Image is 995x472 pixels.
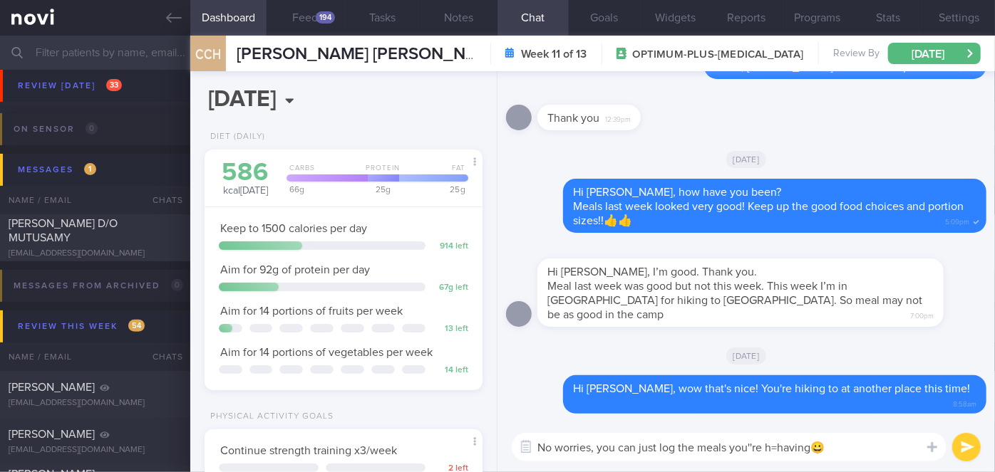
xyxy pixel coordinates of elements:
span: [PERSON_NAME] D/O MUTUSAMY [9,218,118,243]
div: Review this week [14,317,148,336]
span: Continue strength training x3/week [220,445,397,456]
span: 12:39pm [605,111,631,125]
div: 14 left [433,365,468,376]
span: 0 [86,122,98,135]
div: Messages from Archived [10,276,187,295]
div: kcal [DATE] [219,160,272,198]
div: [EMAIL_ADDRESS][DOMAIN_NAME] [9,445,182,456]
span: [DATE] [726,151,767,168]
span: Hi [PERSON_NAME], wow that's nice! You're hiking to at another place this time! [573,383,970,394]
div: Chats [133,186,190,214]
div: 914 left [433,241,468,252]
strong: Week 11 of 13 [522,47,587,61]
span: Hi [PERSON_NAME], I’m good. Thank you. [547,266,757,278]
span: Review By [833,48,880,61]
span: 54 [128,320,145,332]
div: [EMAIL_ADDRESS][DOMAIN_NAME] [9,398,182,409]
span: 5:09pm [945,214,969,227]
div: Chats [133,342,190,371]
span: Hi [PERSON_NAME], how have you been? [573,187,781,198]
button: [DATE] [888,43,981,64]
div: Diet (Daily) [205,132,265,142]
div: Carbs [282,164,365,182]
div: Fat [397,164,468,182]
span: [DATE] [726,347,767,365]
span: Meal last week was good but not this week. This week I’m in [GEOGRAPHIC_DATA] for hiking to [GEOG... [547,280,922,320]
span: 0 [171,279,183,291]
span: Aim for 92g of protein per day [220,264,370,276]
span: OPTIMUM-PLUS-[MEDICAL_DATA] [633,48,804,62]
div: 194 [316,11,335,23]
div: CCH [187,27,230,82]
div: [EMAIL_ADDRESS][DOMAIN_NAME] [9,248,182,259]
span: Thank you [547,112,599,124]
div: [EMAIL_ADDRESS][DOMAIN_NAME] [9,85,182,95]
div: On sensor [10,120,101,139]
span: 7:00pm [910,308,934,321]
div: 586 [219,160,272,185]
div: Physical Activity Goals [205,411,334,422]
span: Done, [PERSON_NAME]. It has been updated [714,61,938,73]
div: Protein [360,164,401,182]
span: 8:58am [953,396,976,409]
div: 67 g left [433,283,468,293]
span: Aim for 14 portions of vegetables per week [220,347,433,358]
span: Keep to 1500 calories per day [220,223,367,234]
div: 25 g [395,185,468,194]
div: 66 g [282,185,368,194]
span: 1 [84,163,96,175]
span: [PERSON_NAME] [9,68,95,80]
div: Messages [14,160,100,179]
span: [PERSON_NAME] [9,429,95,440]
div: 25 g [364,185,399,194]
span: [PERSON_NAME] [PERSON_NAME] ([PERSON_NAME]) [237,46,653,63]
div: 13 left [433,324,468,335]
span: Aim for 14 portions of fruits per week [220,305,403,317]
span: Meals last week looked very good! Keep up the good food choices and portion sizes!!👍👍 [573,201,964,226]
span: [PERSON_NAME] [9,382,95,393]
